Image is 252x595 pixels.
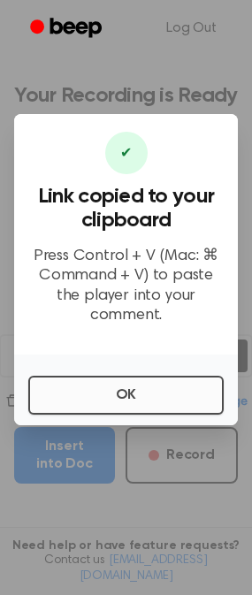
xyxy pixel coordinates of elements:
h3: Link copied to your clipboard [28,185,224,233]
a: Beep [18,11,118,46]
a: Log Out [149,7,234,50]
p: Press Control + V (Mac: ⌘ Command + V) to paste the player into your comment. [28,247,224,326]
div: ✔ [105,132,148,174]
button: OK [28,376,224,415]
